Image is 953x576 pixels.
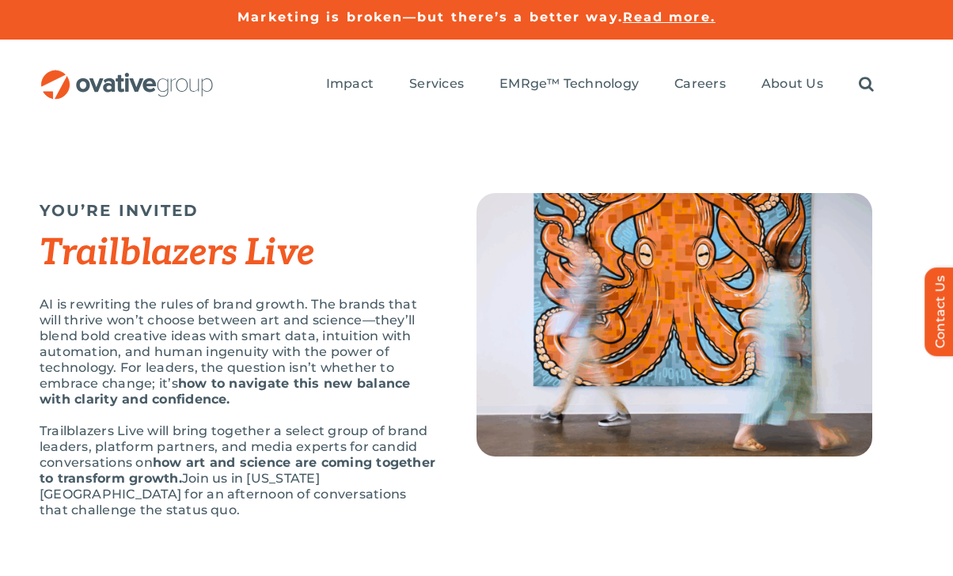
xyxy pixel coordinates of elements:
[326,59,874,110] nav: Menu
[674,76,726,93] a: Careers
[859,76,874,93] a: Search
[40,231,314,275] em: Trailblazers Live
[326,76,374,93] a: Impact
[409,76,464,92] span: Services
[40,455,435,486] strong: how art and science are coming together to transform growth.
[40,423,437,518] p: Trailblazers Live will bring together a select group of brand leaders, platform partners, and med...
[623,9,716,25] a: Read more.
[761,76,823,93] a: About Us
[476,193,872,457] img: Top Image
[761,76,823,92] span: About Us
[674,76,726,92] span: Careers
[40,297,437,407] p: AI is rewriting the rules of brand growth. The brands that will thrive won’t choose between art a...
[499,76,639,92] span: EMRge™ Technology
[237,9,623,25] a: Marketing is broken—but there’s a better way.
[499,76,639,93] a: EMRge™ Technology
[326,76,374,92] span: Impact
[40,201,437,220] h5: YOU’RE INVITED
[409,76,464,93] a: Services
[40,376,411,407] strong: how to navigate this new balance with clarity and confidence.
[40,68,215,83] a: OG_Full_horizontal_RGB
